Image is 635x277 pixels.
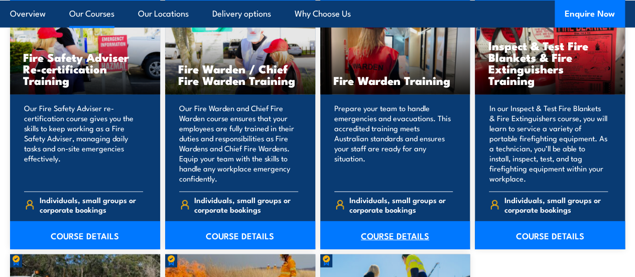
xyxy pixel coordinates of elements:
[23,51,147,86] h3: Fire Safety Adviser Re-certification Training
[504,195,608,214] span: Individuals, small groups or corporate bookings
[488,40,612,86] h3: Inspect & Test Fire Blankets & Fire Extinguishers Training
[178,63,302,86] h3: Fire Warden / Chief Fire Warden Training
[475,221,625,249] a: COURSE DETAILS
[320,221,470,249] a: COURSE DETAILS
[194,195,298,214] span: Individuals, small groups or corporate bookings
[10,221,160,249] a: COURSE DETAILS
[40,195,143,214] span: Individuals, small groups or corporate bookings
[24,103,143,183] p: Our Fire Safety Adviser re-certification course gives you the skills to keep working as a Fire Sa...
[334,103,453,183] p: Prepare your team to handle emergencies and evacuations. This accredited training meets Australia...
[179,103,298,183] p: Our Fire Warden and Chief Fire Warden course ensures that your employees are fully trained in the...
[349,195,453,214] span: Individuals, small groups or corporate bookings
[165,221,315,249] a: COURSE DETAILS
[489,103,608,183] p: In our Inspect & Test Fire Blankets & Fire Extinguishers course, you will learn to service a vari...
[333,74,457,86] h3: Fire Warden Training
